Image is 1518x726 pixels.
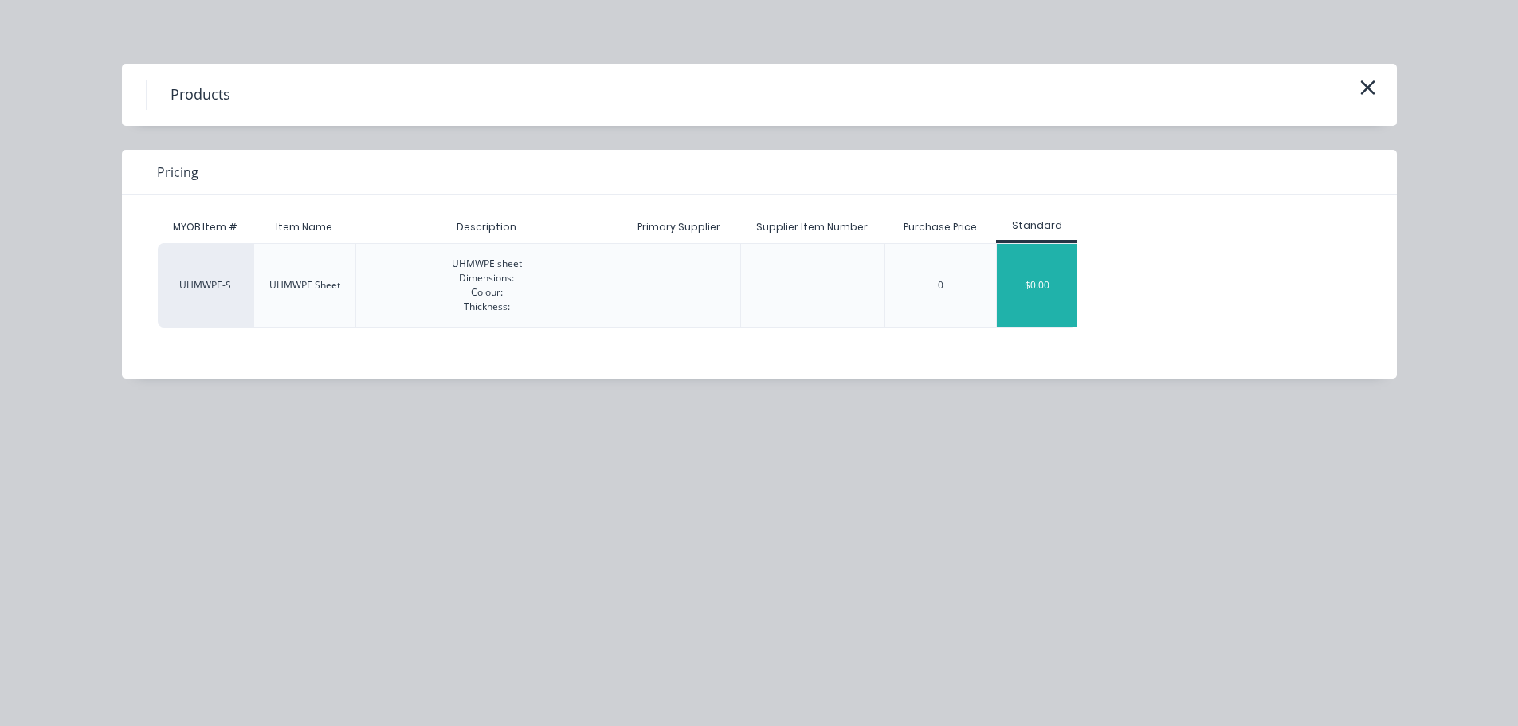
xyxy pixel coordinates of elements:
div: Supplier Item Number [743,207,881,247]
span: Pricing [157,163,198,182]
div: Description [444,207,529,247]
div: Purchase Price [891,207,990,247]
div: Standard [996,218,1077,233]
div: $0.00 [997,244,1077,327]
div: Primary Supplier [625,207,733,247]
h4: Products [146,80,254,110]
div: UHMWPE-S [158,243,253,328]
div: UHMWPE sheet Dimensions: Colour: Thickness: [452,257,522,314]
div: 0 [938,278,943,292]
div: Item Name [263,207,345,247]
div: UHMWPE Sheet [269,278,340,292]
div: MYOB Item # [158,211,253,243]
